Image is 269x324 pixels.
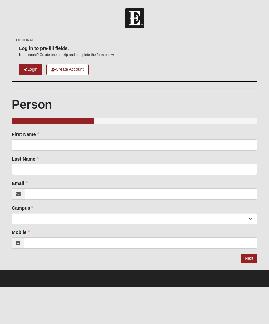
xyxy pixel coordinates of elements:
p: No account? Create one or skip and complete the form below. [19,52,115,57]
label: Email [12,180,27,187]
label: Campus [12,205,33,211]
a: Next [241,254,257,263]
h6: Log in to pre-fill fields. [19,46,115,51]
label: Mobile [12,229,30,236]
img: Church of Eleven22 Logo [125,8,144,28]
small: OPTIONAL [16,38,34,43]
a: Login [19,64,42,75]
h1: Person [12,97,257,112]
label: Last Name [12,156,39,162]
label: First Name [12,131,39,138]
a: Create Account [46,64,89,75]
